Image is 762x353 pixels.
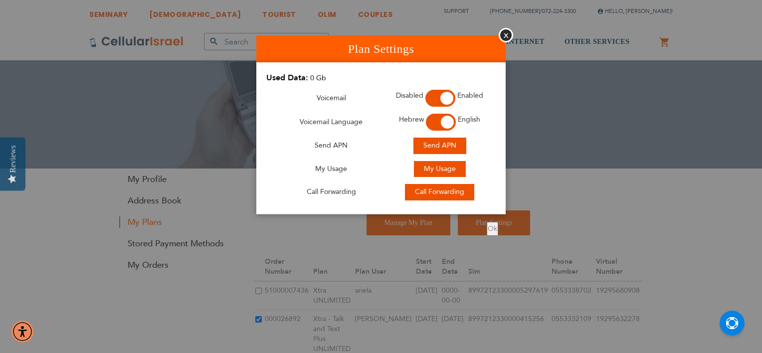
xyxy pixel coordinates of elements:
[415,187,464,196] span: Call Forwarding
[423,141,456,150] span: Send APN
[266,134,396,158] td: Send APN
[310,73,326,83] span: 0 Gb
[413,138,466,154] button: Send APN
[457,91,483,100] span: Enabled
[458,115,480,124] span: English
[266,86,396,110] td: Voicemail
[266,72,308,83] label: Used Data:
[424,164,456,174] span: My Usage
[399,115,424,124] span: Hebrew
[11,321,33,343] div: Accessibility Menu
[256,35,506,62] h1: Plan Settings
[266,180,396,204] td: Call Forwarding
[8,145,17,173] div: Reviews
[405,184,474,200] button: Call Forwarding
[396,91,423,100] span: Disabled
[487,222,498,236] button: Ok
[414,161,466,177] button: My Usage
[488,224,497,233] span: Ok
[266,158,396,181] td: My Usage
[266,110,396,134] td: Voicemail Language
